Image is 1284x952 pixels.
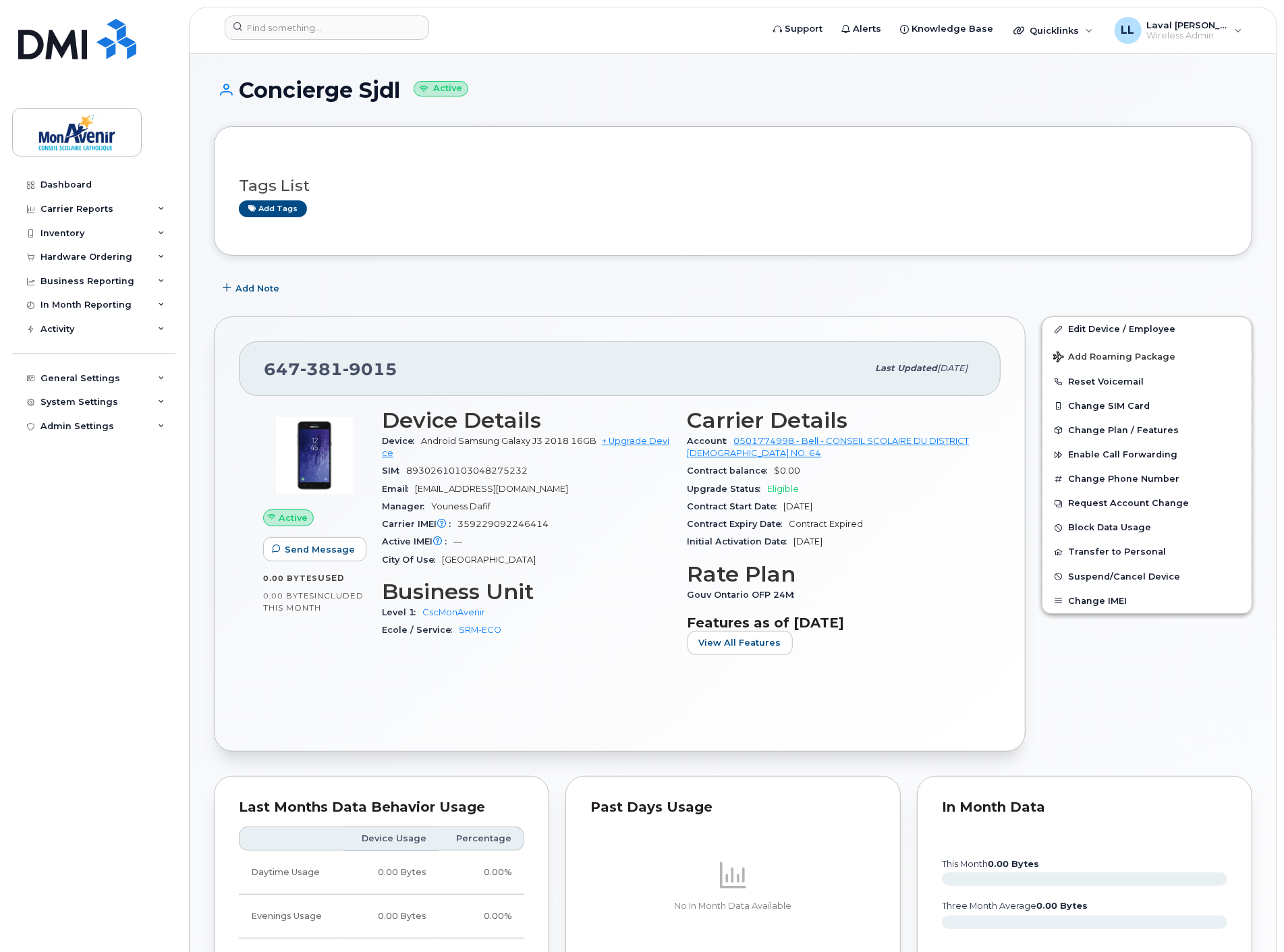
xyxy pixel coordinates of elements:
span: Carrier IMEI [382,519,457,529]
button: Transfer to Personal [1042,540,1252,564]
button: Send Message [263,537,366,561]
button: Request Account Change [1042,491,1252,515]
span: 647 [264,359,397,379]
span: Eligible [768,484,800,494]
span: Change Plan / Features [1068,425,1179,435]
span: — [453,536,462,547]
span: Youness Dafif [431,501,491,511]
span: included this month [263,590,364,613]
span: [DATE] [794,536,823,547]
span: Last updated [875,363,937,373]
span: [DATE] [784,501,813,511]
span: 359229092246414 [457,519,549,529]
td: 0.00 Bytes [344,895,439,939]
td: 0.00 Bytes [344,851,439,895]
td: 0.00% [439,851,524,895]
button: Change SIM Card [1042,394,1252,418]
span: Contract Expired [789,519,864,529]
span: Ecole / Service [382,625,459,635]
div: Past Days Usage [590,801,876,814]
small: Active [414,81,468,96]
span: Upgrade Status [688,484,768,494]
span: $0.00 [775,466,801,476]
span: Contract balance [688,466,775,476]
h3: Business Unit [382,580,671,604]
span: 9015 [343,359,397,379]
span: [DATE] [937,363,968,373]
a: Edit Device / Employee [1042,317,1252,341]
span: Add Roaming Package [1053,352,1175,364]
button: Change Plan / Features [1042,418,1252,443]
span: Device [382,436,421,446]
button: Block Data Usage [1042,515,1252,540]
span: View All Features [699,636,781,649]
td: Daytime Usage [239,851,344,895]
span: Account [688,436,734,446]
span: Contract Start Date [688,501,784,511]
button: Enable Call Forwarding [1042,443,1252,467]
div: In Month Data [942,801,1227,814]
button: View All Features [688,631,793,655]
span: Initial Activation Date [688,536,794,547]
span: [EMAIL_ADDRESS][DOMAIN_NAME] [415,484,568,494]
button: Suspend/Cancel Device [1042,565,1252,589]
button: Change IMEI [1042,589,1252,613]
a: CscMonAvenir [422,607,485,617]
tspan: 0.00 Bytes [1036,901,1088,911]
span: Active [279,511,308,524]
p: No In Month Data Available [590,900,876,912]
button: Reset Voicemail [1042,370,1252,394]
text: this month [941,859,1039,869]
span: Add Note [235,282,279,295]
img: image20231002-3703462-14a73r4.jpeg [274,415,355,496]
span: Active IMEI [382,536,453,547]
h1: Concierge Sjdl [214,78,1252,102]
button: Add Roaming Package [1042,342,1252,370]
button: Change Phone Number [1042,467,1252,491]
span: Android Samsung Galaxy J3 2018 16GB [421,436,596,446]
span: Suspend/Cancel Device [1068,571,1180,582]
span: SIM [382,466,406,476]
a: Add tags [239,200,307,217]
tspan: 0.00 Bytes [988,859,1039,869]
button: Add Note [214,276,291,300]
span: Manager [382,501,431,511]
tr: Weekdays from 6:00pm to 8:00am [239,895,524,939]
span: Email [382,484,415,494]
span: [GEOGRAPHIC_DATA] [442,555,536,565]
h3: Carrier Details [688,408,977,432]
td: Evenings Usage [239,895,344,939]
text: three month average [941,901,1088,911]
h3: Device Details [382,408,671,432]
span: 381 [300,359,343,379]
h3: Features as of [DATE] [688,615,977,631]
h3: Tags List [239,177,1227,194]
a: SRM-ECO [459,625,501,635]
th: Percentage [439,827,524,851]
a: 0501774998 - Bell - CONSEIL SCOLAIRE DU DISTRICT [DEMOGRAPHIC_DATA] NO. 64 [688,436,970,458]
span: 0.00 Bytes [263,591,314,600]
span: 89302610103048275232 [406,466,528,476]
th: Device Usage [344,827,439,851]
span: Enable Call Forwarding [1068,450,1177,460]
span: Gouv Ontario OFP 24M [688,590,802,600]
span: City Of Use [382,555,442,565]
div: Last Months Data Behavior Usage [239,801,524,814]
h3: Rate Plan [688,562,977,586]
td: 0.00% [439,895,524,939]
span: Send Message [285,543,355,556]
span: Level 1 [382,607,422,617]
span: Contract Expiry Date [688,519,789,529]
span: 0.00 Bytes [263,573,318,583]
span: used [318,573,345,583]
